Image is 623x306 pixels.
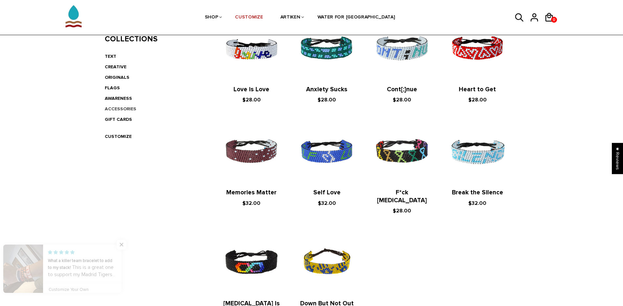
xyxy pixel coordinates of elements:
[377,189,427,204] a: F*ck [MEDICAL_DATA]
[612,143,623,174] div: Click to open Judge.me floating reviews tab
[105,134,132,139] a: CUSTOMIZE
[226,189,277,196] a: Memories Matter
[318,97,336,103] span: $28.00
[234,86,269,93] a: Love is Love
[393,97,411,103] span: $28.00
[105,85,120,91] a: FLAGS
[105,117,132,122] a: GIFT CARDS
[387,86,417,93] a: Cont[;]nue
[318,200,336,207] span: $32.00
[306,86,347,93] a: Anxiety Sucks
[105,106,136,112] a: ACCESSORIES
[313,189,341,196] a: Self Love
[117,240,126,250] span: Close popup widget
[105,34,201,44] h3: Collections
[459,86,496,93] a: Heart to Get
[468,200,486,207] span: $32.00
[105,96,132,101] a: AWARENESS
[235,0,263,35] a: CUSTOMIZE
[242,200,260,207] span: $32.00
[551,16,557,24] span: 0
[551,17,557,23] a: 0
[105,64,126,70] a: CREATIVE
[318,0,395,35] a: WATER FOR [GEOGRAPHIC_DATA]
[393,208,411,214] span: $28.00
[280,0,300,35] a: ARTIKEN
[205,0,218,35] a: SHOP
[105,75,129,80] a: ORIGINALS
[105,54,116,59] a: TEXT
[452,189,503,196] a: Break the Silence
[242,97,261,103] span: $28.00
[468,97,487,103] span: $28.00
